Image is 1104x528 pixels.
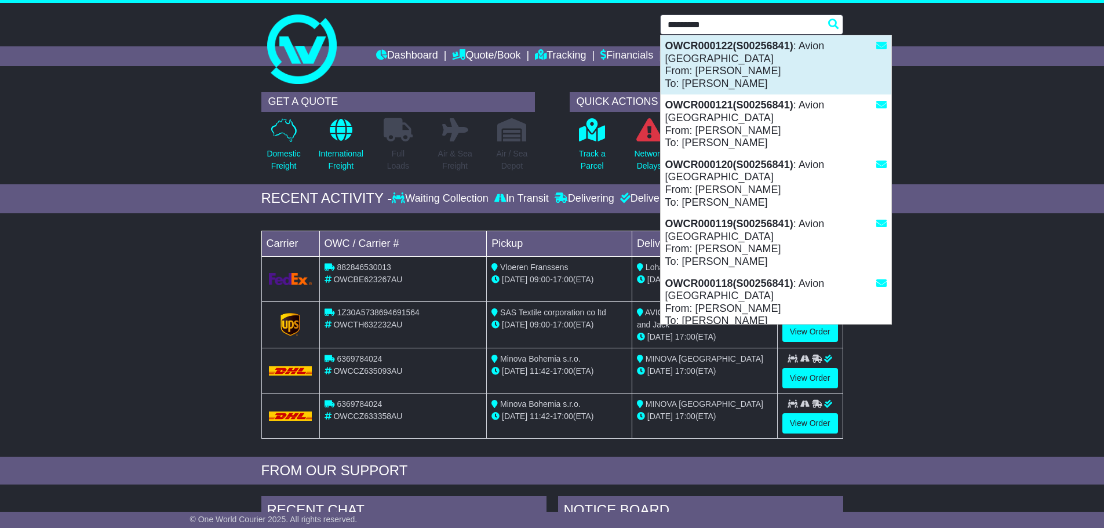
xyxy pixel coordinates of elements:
p: International Freight [319,148,363,172]
div: Waiting Collection [392,192,491,205]
p: Air & Sea Freight [438,148,472,172]
a: View Order [782,368,838,388]
div: - (ETA) [491,410,627,423]
a: NetworkDelays [633,118,664,179]
strong: OWCR000119(S00256841) [665,218,793,230]
span: 882846530013 [337,263,391,272]
span: Minova Bohemia s.r.o. [500,399,581,409]
a: Quote/Book [452,46,520,66]
img: GetCarrierServiceLogo [269,273,312,285]
a: Dashboard [376,46,438,66]
span: 11:42 [530,412,550,421]
span: OWCTH632232AU [333,320,402,329]
span: AVION INTERNATIONAL CO Jac and Jack [637,308,766,329]
img: GetCarrierServiceLogo [280,313,300,336]
a: Financials [600,46,653,66]
td: Delivery [632,231,777,256]
span: 6369784024 [337,354,382,363]
span: 09:00 [530,275,550,284]
span: SAS Textile corporation co ltd [500,308,606,317]
span: [DATE] [502,412,527,421]
div: NOTICE BOARD [558,496,843,527]
a: Tracking [535,46,586,66]
span: 17:00 [553,275,573,284]
span: [DATE] [502,366,527,376]
p: Domestic Freight [267,148,300,172]
p: Network Delays [634,148,664,172]
span: 6369784024 [337,399,382,409]
strong: OWCR000121(S00256841) [665,99,793,111]
span: 17:00 [675,332,695,341]
td: OWC / Carrier # [319,231,487,256]
span: 17:00 [553,412,573,421]
div: - (ETA) [491,319,627,331]
span: [DATE] [502,275,527,284]
div: : Avion [GEOGRAPHIC_DATA] From: [PERSON_NAME] To: [PERSON_NAME] [661,154,891,213]
div: RECENT CHAT [261,496,546,527]
div: RECENT ACTIVITY - [261,190,392,207]
span: 17:00 [675,412,695,421]
div: Delivered [617,192,675,205]
span: 17:00 [675,366,695,376]
div: (ETA) [637,365,773,377]
td: Carrier [261,231,319,256]
img: DHL.png [269,366,312,376]
div: In Transit [491,192,552,205]
div: : Avion [GEOGRAPHIC_DATA] From: [PERSON_NAME] To: [PERSON_NAME] [661,273,891,332]
p: Full Loads [384,148,413,172]
a: View Order [782,413,838,434]
div: (ETA) [637,410,773,423]
span: [DATE] [647,275,673,284]
a: DomesticFreight [266,118,301,179]
div: (ETA) [637,331,773,343]
span: 09:00 [530,320,550,329]
span: 11:42 [530,366,550,376]
span: Vloeren Franssens [500,263,569,272]
span: OWCCZ633358AU [333,412,402,421]
div: Delivering [552,192,617,205]
strong: OWCR000118(S00256841) [665,278,793,289]
span: OWCCZ635093AU [333,366,402,376]
div: QUICK ACTIONS [570,92,843,112]
span: [DATE] [647,412,673,421]
img: DHL.png [269,412,312,421]
span: © One World Courier 2025. All rights reserved. [190,515,358,524]
span: [DATE] [502,320,527,329]
p: Air / Sea Depot [497,148,528,172]
div: : Avion [GEOGRAPHIC_DATA] From: [PERSON_NAME] To: [PERSON_NAME] [661,94,891,154]
a: Track aParcel [578,118,606,179]
span: Minova Bohemia s.r.o. [500,354,581,363]
a: View Order [782,322,838,342]
div: - (ETA) [491,274,627,286]
strong: OWCR000122(S00256841) [665,40,793,52]
span: [DATE] [647,332,673,341]
span: 17:00 [553,320,573,329]
p: Track a Parcel [579,148,606,172]
span: Lohas Australia Pty Ltd [646,263,728,272]
td: Pickup [487,231,632,256]
span: OWCBE623267AU [333,275,402,284]
strong: OWCR000120(S00256841) [665,159,793,170]
span: 1Z30A5738694691564 [337,308,419,317]
span: 17:00 [553,366,573,376]
span: MINOVA [GEOGRAPHIC_DATA] [646,399,763,409]
div: GET A QUOTE [261,92,535,112]
span: MINOVA [GEOGRAPHIC_DATA] [646,354,763,363]
a: InternationalFreight [318,118,364,179]
div: : Avion [GEOGRAPHIC_DATA] From: [PERSON_NAME] To: [PERSON_NAME] [661,35,891,94]
div: (ETA) [637,274,773,286]
div: : Avion [GEOGRAPHIC_DATA] From: [PERSON_NAME] To: [PERSON_NAME] [661,213,891,272]
div: - (ETA) [491,365,627,377]
span: [DATE] [647,366,673,376]
div: FROM OUR SUPPORT [261,463,843,479]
